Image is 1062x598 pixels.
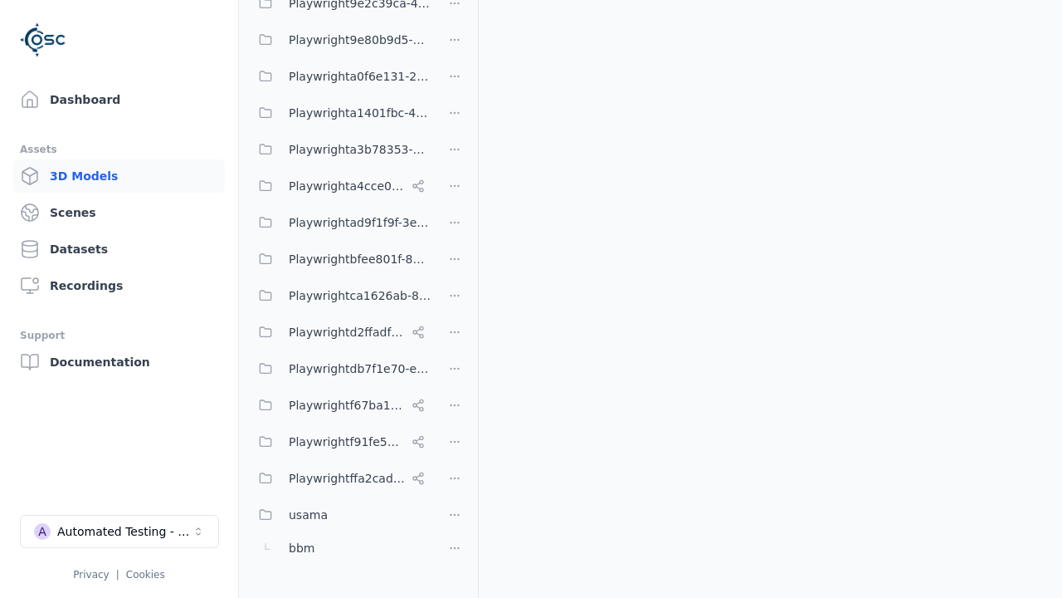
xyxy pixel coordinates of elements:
span: Playwrighta0f6e131-2960-400d-b6a8-03af5542c1c9 [289,66,431,86]
span: Playwrightbfee801f-8be1-42a6-b774-94c49e43b650 [289,249,431,269]
span: Playwrighta1401fbc-43d7-48dd-a309-be935d99d708 [289,103,431,123]
a: Documentation [13,346,225,379]
button: Playwrightd2ffadf0-c973-454c-8fcf-dadaeffcb802 [249,316,431,349]
a: Recordings [13,269,225,302]
span: bbm [289,538,314,558]
button: bbm [249,532,431,565]
img: Logo [20,17,66,63]
span: Playwrightdb7f1e70-e54d-4da7-b38d-464ac70cc2ba [289,359,431,379]
div: Support [20,326,218,346]
button: usama [249,498,431,532]
a: 3D Models [13,159,225,193]
button: Playwrightad9f1f9f-3e6a-4231-8f19-c506bf64a382 [249,206,431,239]
span: Playwrightd2ffadf0-c973-454c-8fcf-dadaeffcb802 [289,322,405,342]
a: Privacy [73,569,109,581]
span: Playwrightffa2cad8-0214-4c2f-a758-8e9593c5a37e [289,468,405,488]
button: Playwrightf67ba199-386a-42d1-aebc-3b37e79c7296 [249,389,431,422]
button: Playwrightdb7f1e70-e54d-4da7-b38d-464ac70cc2ba [249,352,431,385]
a: Dashboard [13,83,225,116]
span: Playwrighta3b78353-5999-46c5-9eab-70007203469a [289,140,431,159]
a: Scenes [13,196,225,229]
button: Playwrighta3b78353-5999-46c5-9eab-70007203469a [249,133,431,166]
span: | [116,569,119,581]
span: Playwrightf67ba199-386a-42d1-aebc-3b37e79c7296 [289,395,405,415]
button: Playwrighta0f6e131-2960-400d-b6a8-03af5542c1c9 [249,60,431,93]
div: A [34,523,51,540]
a: Datasets [13,233,225,266]
button: Playwrighta4cce06a-a8e6-4c0d-bfc1-93e8d78d750a [249,169,431,203]
button: Playwrightffa2cad8-0214-4c2f-a758-8e9593c5a37e [249,462,431,495]
button: Playwrighta1401fbc-43d7-48dd-a309-be935d99d708 [249,96,431,130]
button: Playwright9e80b9d5-ab0b-4e8f-a3de-da46b25b8298 [249,23,431,56]
span: usama [289,505,328,525]
button: Select a workspace [20,515,219,548]
button: Playwrightbfee801f-8be1-42a6-b774-94c49e43b650 [249,243,431,276]
span: Playwrightca1626ab-8cec-4ddc-b85a-2f9392fe08d1 [289,286,431,306]
button: Playwrightca1626ab-8cec-4ddc-b85a-2f9392fe08d1 [249,279,431,312]
div: Assets [20,140,218,159]
span: Playwrightad9f1f9f-3e6a-4231-8f19-c506bf64a382 [289,213,431,233]
span: Playwrightf91fe523-dd75-44f3-a953-451f6070cb42 [289,432,405,452]
div: Automated Testing - Playwright [57,523,192,540]
a: Cookies [126,569,165,581]
span: Playwright9e80b9d5-ab0b-4e8f-a3de-da46b25b8298 [289,30,431,50]
span: Playwrighta4cce06a-a8e6-4c0d-bfc1-93e8d78d750a [289,176,405,196]
button: Playwrightf91fe523-dd75-44f3-a953-451f6070cb42 [249,425,431,458]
